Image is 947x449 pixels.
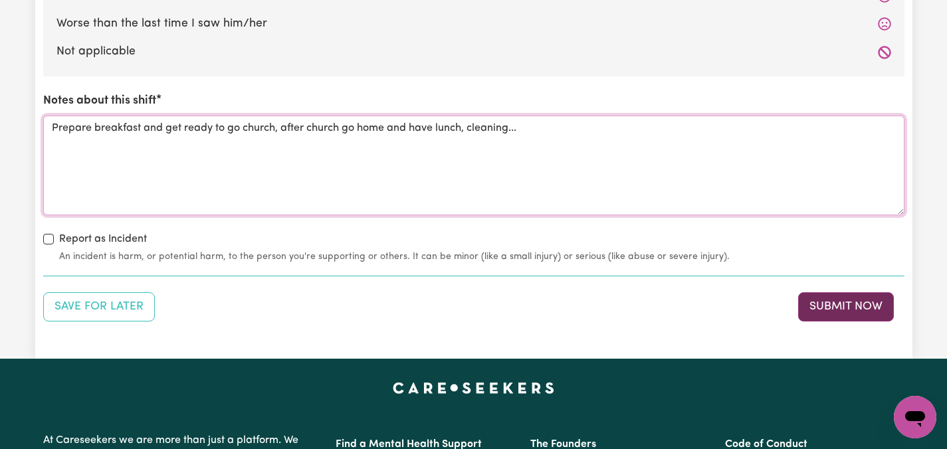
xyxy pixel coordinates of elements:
[43,116,904,215] textarea: Prepare breakfast and get ready to go church, after church go home and have lunch, cleaning...
[393,383,554,393] a: Careseekers home page
[56,15,891,33] label: Worse than the last time I saw him/her
[59,231,147,247] label: Report as Incident
[798,292,894,321] button: Submit your job report
[43,292,155,321] button: Save your job report
[43,92,156,110] label: Notes about this shift
[894,396,936,438] iframe: Button to launch messaging window
[59,250,904,264] small: An incident is harm, or potential harm, to the person you're supporting or others. It can be mino...
[56,43,891,60] label: Not applicable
